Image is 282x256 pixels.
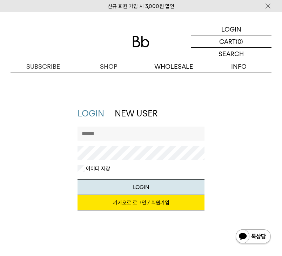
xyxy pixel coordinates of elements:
a: NEW USER [115,108,157,119]
a: SHOP [76,60,141,73]
a: LOGIN [78,108,104,119]
a: 신규 회원 가입 시 3,000원 할인 [108,3,174,9]
a: SUBSCRIBE [11,60,76,73]
p: INFO [206,60,271,73]
p: LOGIN [221,23,241,35]
img: 카카오톡 채널 1:1 채팅 버튼 [235,229,271,245]
a: 카카오로 로그인 / 회원가입 [78,195,204,210]
a: LOGIN [191,23,271,35]
p: CART [219,35,236,47]
p: SEARCH [219,48,244,60]
p: (0) [236,35,243,47]
img: 로고 [133,36,149,47]
label: 아이디 저장 [85,165,110,172]
button: LOGIN [78,179,204,195]
p: WHOLESALE [141,60,206,73]
a: CART (0) [191,35,271,48]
